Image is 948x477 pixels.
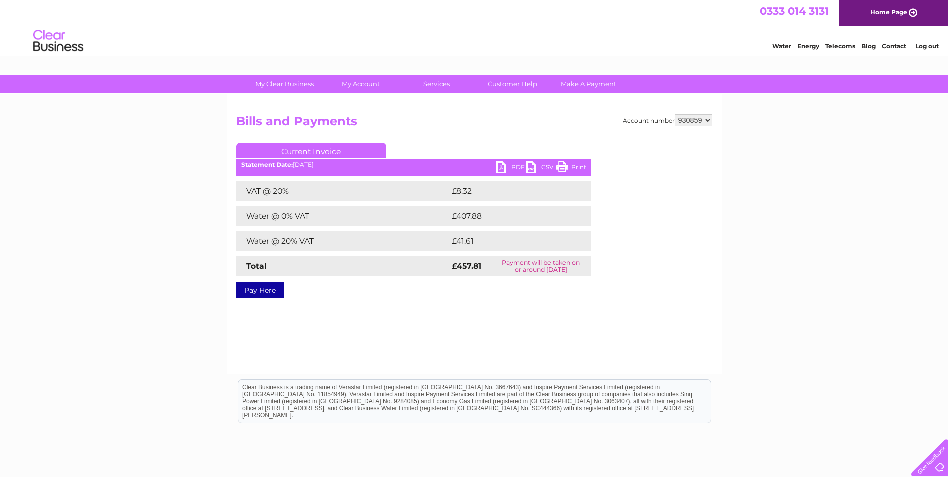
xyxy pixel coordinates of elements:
[236,114,712,133] h2: Bills and Payments
[246,261,267,271] strong: Total
[243,75,326,93] a: My Clear Business
[449,206,574,226] td: £407.88
[760,5,829,17] a: 0333 014 3131
[33,26,84,56] img: logo.png
[471,75,554,93] a: Customer Help
[915,42,939,50] a: Log out
[236,143,386,158] a: Current Invoice
[772,42,791,50] a: Water
[238,5,711,48] div: Clear Business is a trading name of Verastar Limited (registered in [GEOGRAPHIC_DATA] No. 3667643...
[236,231,449,251] td: Water @ 20% VAT
[882,42,906,50] a: Contact
[236,161,591,168] div: [DATE]
[797,42,819,50] a: Energy
[236,282,284,298] a: Pay Here
[547,75,630,93] a: Make A Payment
[319,75,402,93] a: My Account
[491,256,591,276] td: Payment will be taken on or around [DATE]
[395,75,478,93] a: Services
[623,114,712,126] div: Account number
[449,181,568,201] td: £8.32
[556,161,586,176] a: Print
[236,206,449,226] td: Water @ 0% VAT
[241,161,293,168] b: Statement Date:
[861,42,876,50] a: Blog
[496,161,526,176] a: PDF
[236,181,449,201] td: VAT @ 20%
[449,231,569,251] td: £41.61
[825,42,855,50] a: Telecoms
[452,261,481,271] strong: £457.81
[526,161,556,176] a: CSV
